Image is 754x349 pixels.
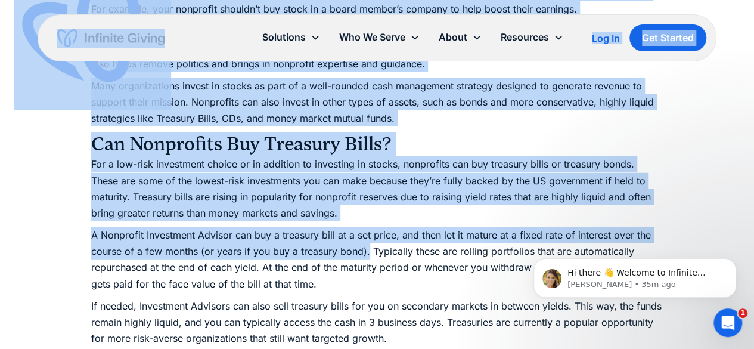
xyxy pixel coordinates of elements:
[91,78,663,127] p: Many organizations invest in stocks as part of a well-rounded cash management strategy designed t...
[253,24,330,50] div: Solutions
[339,29,405,45] div: Who We Serve
[592,33,620,43] div: Log In
[91,132,663,156] h3: Can Nonprofits Buy Treasury Bills?
[501,29,549,45] div: Resources
[491,24,573,50] div: Resources
[592,31,620,45] a: Log In
[91,156,663,221] p: For a low-risk investment choice or in addition to investing in stocks, nonprofits can buy treasu...
[91,298,663,347] p: If needed, Investment Advisors can also sell treasury bills for you on secondary markets in betwe...
[57,29,165,48] a: home
[429,24,491,50] div: About
[629,24,706,51] a: Get Started
[738,308,747,318] span: 1
[262,29,306,45] div: Solutions
[91,227,663,292] p: A Nonprofit Investment Advisor can buy a treasury bill at a set price, and then let it mature at ...
[330,24,429,50] div: Who We Serve
[439,29,467,45] div: About
[516,233,754,317] iframe: Intercom notifications message
[713,308,742,337] iframe: Intercom live chat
